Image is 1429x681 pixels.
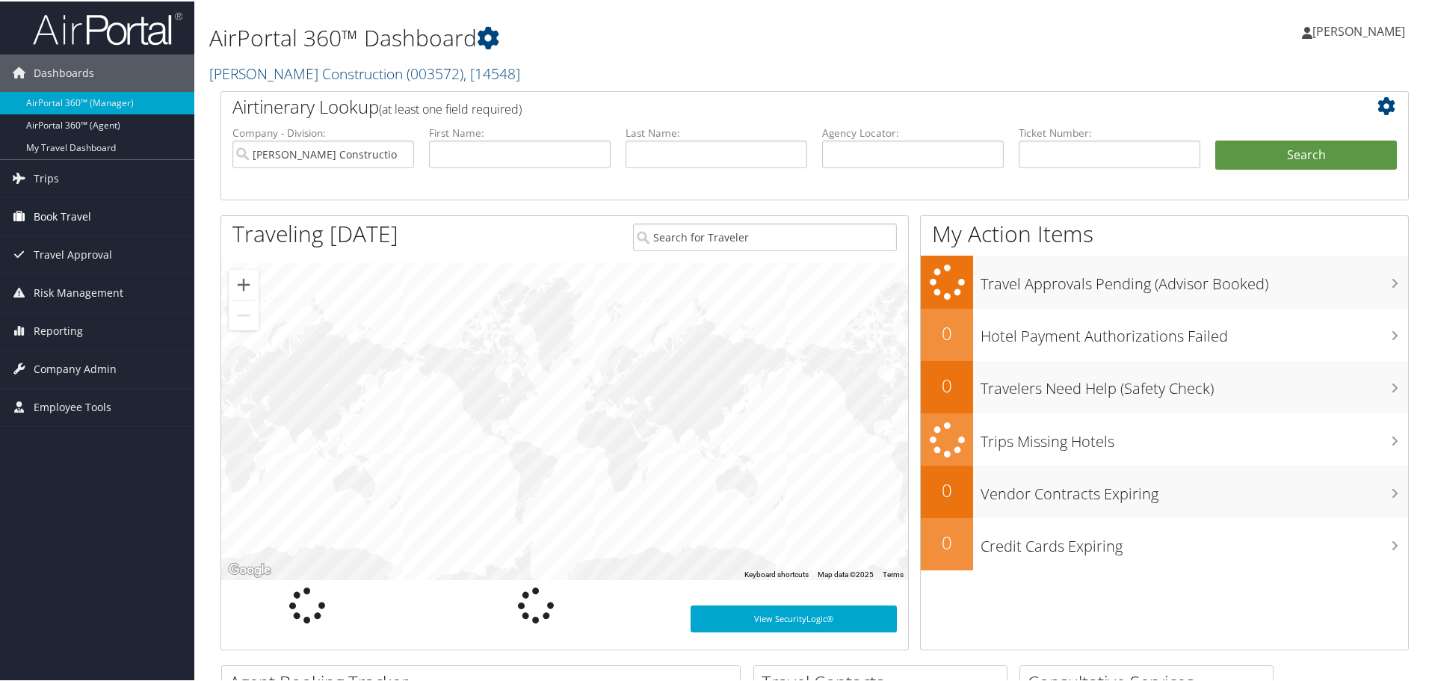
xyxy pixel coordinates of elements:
[981,475,1408,503] h3: Vendor Contracts Expiring
[34,387,111,425] span: Employee Tools
[981,527,1408,555] h3: Credit Cards Expiring
[921,464,1408,517] a: 0Vendor Contracts Expiring
[921,319,973,345] h2: 0
[463,62,520,82] span: , [ 14548 ]
[921,254,1408,307] a: Travel Approvals Pending (Advisor Booked)
[921,517,1408,569] a: 0Credit Cards Expiring
[379,99,522,116] span: (at least one field required)
[921,307,1408,360] a: 0Hotel Payment Authorizations Failed
[921,372,973,397] h2: 0
[981,422,1408,451] h3: Trips Missing Hotels
[407,62,463,82] span: ( 003572 )
[626,124,807,139] label: Last Name:
[1019,124,1200,139] label: Ticket Number:
[34,158,59,196] span: Trips
[691,604,897,631] a: View SecurityLogic®
[232,93,1298,118] h2: Airtinerary Lookup
[981,265,1408,293] h3: Travel Approvals Pending (Advisor Booked)
[921,476,973,502] h2: 0
[921,529,973,554] h2: 0
[921,217,1408,248] h1: My Action Items
[34,235,112,272] span: Travel Approval
[229,268,259,298] button: Zoom in
[225,559,274,579] img: Google
[818,569,874,577] span: Map data ©2025
[981,369,1408,398] h3: Travelers Need Help (Safety Check)
[232,217,398,248] h1: Traveling [DATE]
[1215,139,1397,169] button: Search
[744,568,809,579] button: Keyboard shortcuts
[1302,7,1420,52] a: [PERSON_NAME]
[34,53,94,90] span: Dashboards
[225,559,274,579] a: Open this area in Google Maps (opens a new window)
[34,311,83,348] span: Reporting
[1312,22,1405,38] span: [PERSON_NAME]
[34,273,123,310] span: Risk Management
[921,360,1408,412] a: 0Travelers Need Help (Safety Check)
[232,124,414,139] label: Company - Division:
[822,124,1004,139] label: Agency Locator:
[633,222,897,250] input: Search for Traveler
[921,412,1408,465] a: Trips Missing Hotels
[883,569,904,577] a: Terms (opens in new tab)
[34,349,117,386] span: Company Admin
[209,21,1016,52] h1: AirPortal 360™ Dashboard
[229,299,259,329] button: Zoom out
[209,62,520,82] a: [PERSON_NAME] Construction
[34,197,91,234] span: Book Travel
[33,10,182,45] img: airportal-logo.png
[429,124,611,139] label: First Name:
[981,317,1408,345] h3: Hotel Payment Authorizations Failed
